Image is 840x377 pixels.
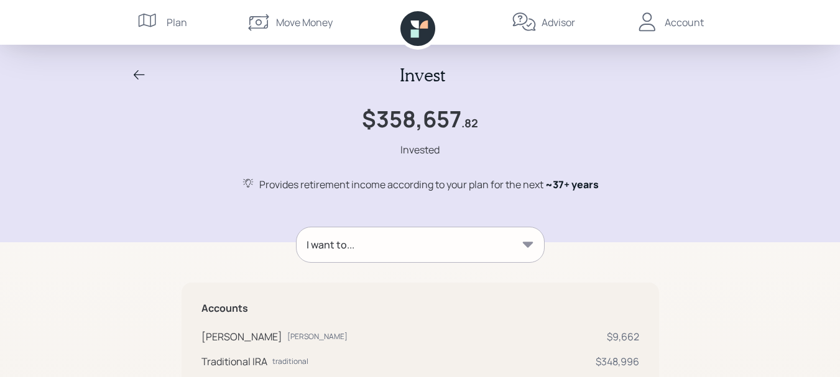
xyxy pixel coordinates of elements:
div: traditional [272,356,308,367]
div: $9,662 [607,329,639,344]
div: I want to... [307,237,354,252]
span: ~ 37+ years [545,178,599,191]
div: Advisor [542,15,575,30]
div: [PERSON_NAME] [201,329,282,344]
div: Plan [167,15,187,30]
div: Move Money [276,15,333,30]
div: Provides retirement income according to your plan for the next [259,177,599,192]
div: Invested [400,142,440,157]
div: Traditional IRA [201,354,267,369]
h2: Invest [400,65,445,86]
div: Account [665,15,704,30]
h4: .82 [461,117,478,130]
h1: $358,657 [362,106,461,132]
div: $348,996 [596,354,639,369]
h5: Accounts [201,302,639,314]
div: [PERSON_NAME] [287,331,348,342]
